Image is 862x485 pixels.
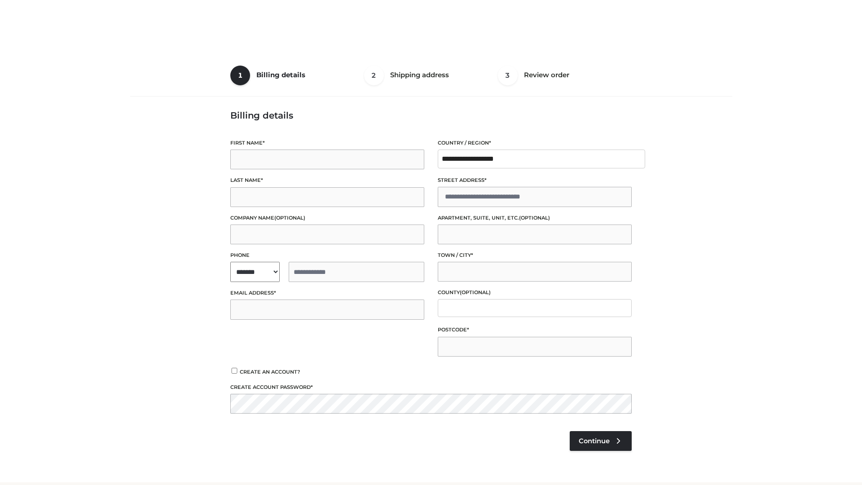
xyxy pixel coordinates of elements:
label: Apartment, suite, unit, etc. [438,214,632,222]
span: (optional) [519,215,550,221]
span: Shipping address [390,71,449,79]
span: (optional) [460,289,491,295]
label: Town / City [438,251,632,260]
label: Last name [230,176,424,185]
span: Continue [579,437,610,445]
label: Street address [438,176,632,185]
span: Review order [524,71,569,79]
span: Billing details [256,71,305,79]
label: Email address [230,289,424,297]
label: Phone [230,251,424,260]
label: First name [230,139,424,147]
span: 3 [498,66,518,85]
label: Country / Region [438,139,632,147]
label: County [438,288,632,297]
label: Postcode [438,326,632,334]
span: 1 [230,66,250,85]
h3: Billing details [230,110,632,121]
a: Continue [570,431,632,451]
label: Company name [230,214,424,222]
label: Create account password [230,383,632,392]
input: Create an account? [230,368,238,374]
span: (optional) [274,215,305,221]
span: 2 [364,66,384,85]
span: Create an account? [240,369,300,375]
